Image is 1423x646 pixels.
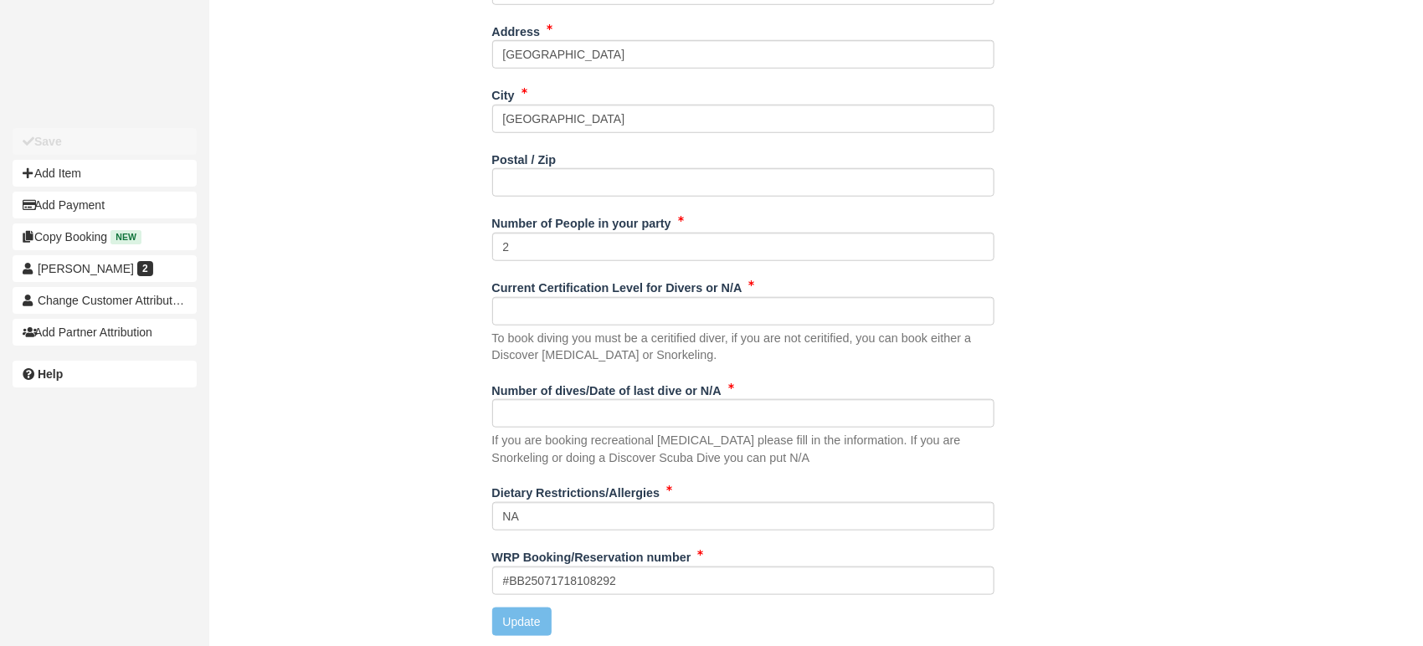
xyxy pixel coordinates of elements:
[492,274,742,297] label: Current Certification Level for Divers or N/A
[38,262,134,275] span: [PERSON_NAME]
[13,223,197,250] button: Copy Booking New
[13,361,197,387] a: Help
[492,146,557,169] label: Postal / Zip
[492,18,541,41] label: Address
[492,608,552,636] button: Update
[34,135,62,148] b: Save
[13,128,197,155] button: Save
[492,81,515,105] label: City
[492,479,660,502] label: Dietary Restrictions/Allergies
[13,192,197,218] button: Add Payment
[13,160,197,187] button: Add Item
[492,209,671,233] label: Number of People in your party
[13,287,197,314] button: Change Customer Attribution
[492,432,994,466] p: If you are booking recreational [MEDICAL_DATA] please fill in the information. If you are Snorkel...
[492,330,994,364] p: To book diving you must be a ceritified diver, if you are not ceritified, you can book either a D...
[13,319,197,346] button: Add Partner Attribution
[137,261,153,276] span: 2
[492,543,691,567] label: WRP Booking/Reservation number
[110,230,141,244] span: New
[38,367,63,381] b: Help
[13,255,197,282] a: [PERSON_NAME] 2
[492,377,722,400] label: Number of dives/Date of last dive or N/A
[38,294,188,307] span: Change Customer Attribution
